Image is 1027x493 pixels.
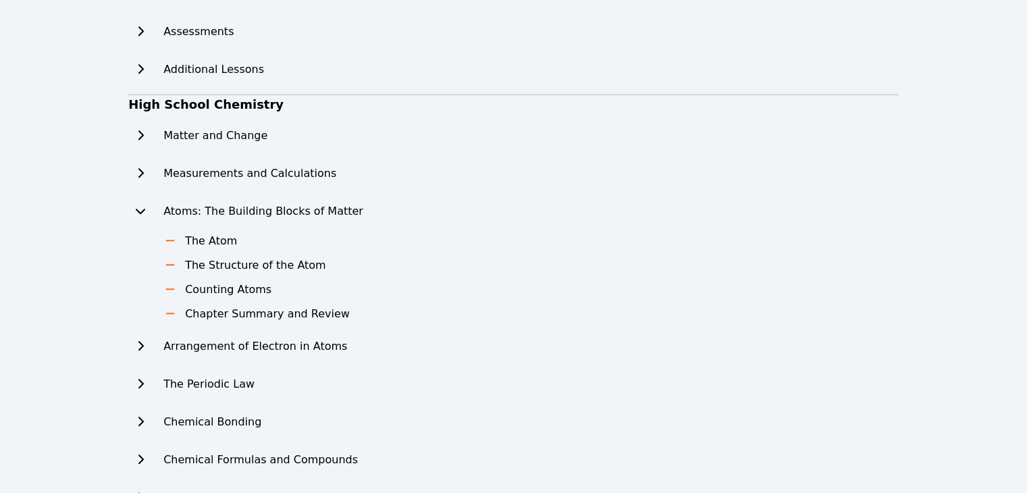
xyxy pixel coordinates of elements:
[163,414,261,430] h2: Chemical Bonding
[163,376,255,392] h2: The Periodic Law
[128,95,899,114] h3: High School Chemistry
[185,282,271,298] h3: Counting Atoms
[163,24,234,40] h2: Assessments
[163,452,358,468] h2: Chemical Formulas and Compounds
[163,128,267,144] h2: Matter and Change
[163,165,336,182] h2: Measurements and Calculations
[163,203,363,219] h2: Atoms: The Building Blocks of Matter
[163,61,264,78] h2: Additional Lessons
[185,306,350,322] h3: Chapter Summary and Review
[163,338,347,355] h2: Arrangement of Electron in Atoms
[185,233,237,249] h3: The Atom
[185,257,326,274] h3: The Structure of the Atom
